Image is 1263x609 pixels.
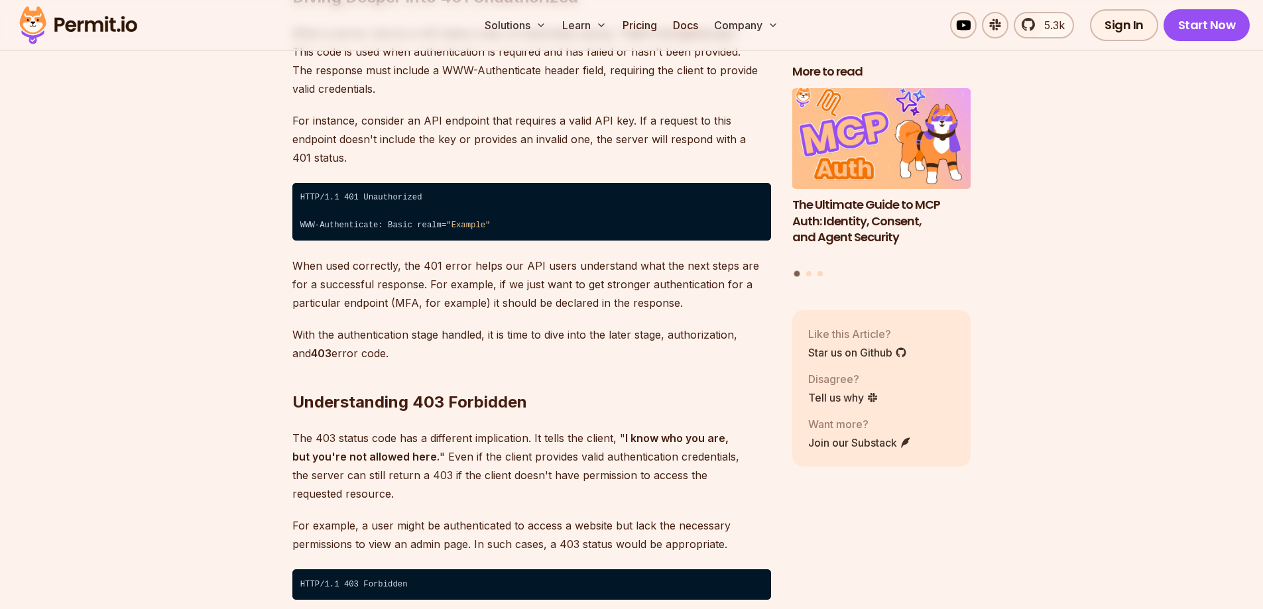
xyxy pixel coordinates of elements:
[792,88,971,262] li: 1 of 3
[479,12,552,38] button: Solutions
[709,12,784,38] button: Company
[792,88,971,262] a: The Ultimate Guide to MCP Auth: Identity, Consent, and Agent SecurityThe Ultimate Guide to MCP Au...
[808,434,912,450] a: Join our Substack
[292,24,771,98] p: When a server returns a 401 status code, it's essentially saying, " ." This code is used when aut...
[808,344,907,360] a: Star us on Github
[792,88,971,278] div: Posts
[292,183,771,241] code: HTTP/1.1 401 Unauthorized ⁠ WWW-Authenticate: Basic realm=
[617,12,662,38] a: Pricing
[1036,17,1065,33] span: 5.3k
[792,196,971,245] h3: The Ultimate Guide to MCP Auth: Identity, Consent, and Agent Security
[446,221,490,230] span: "Example"
[1090,9,1158,41] a: Sign In
[292,569,771,600] code: HTTP/1.1 403 Forbidden
[668,12,703,38] a: Docs
[808,325,907,341] p: Like this Article?
[1014,12,1074,38] a: 5.3k
[808,370,878,386] p: Disagree?
[292,256,771,312] p: When used correctly, the 401 error helps our API users understand what the next steps are for a s...
[311,347,331,360] strong: 403
[792,64,971,80] h2: More to read
[794,270,800,276] button: Go to slide 1
[808,389,878,405] a: Tell us why
[557,12,612,38] button: Learn
[292,429,771,503] p: The 403 status code has a different implication. It tells the client, " " Even if the client prov...
[806,270,812,276] button: Go to slide 2
[808,415,912,431] p: Want more?
[292,111,771,167] p: For instance, consider an API endpoint that requires a valid API key. If a request to this endpoi...
[817,270,823,276] button: Go to slide 3
[792,88,971,189] img: The Ultimate Guide to MCP Auth: Identity, Consent, and Agent Security
[292,516,771,553] p: For example, a user might be authenticated to access a website but lack the necessary permissions...
[292,339,771,413] h2: Understanding 403 Forbidden
[13,3,143,48] img: Permit logo
[1164,9,1250,41] a: Start Now
[292,325,771,362] p: With the authentication stage handled, it is time to dive into the later stage, authorization, an...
